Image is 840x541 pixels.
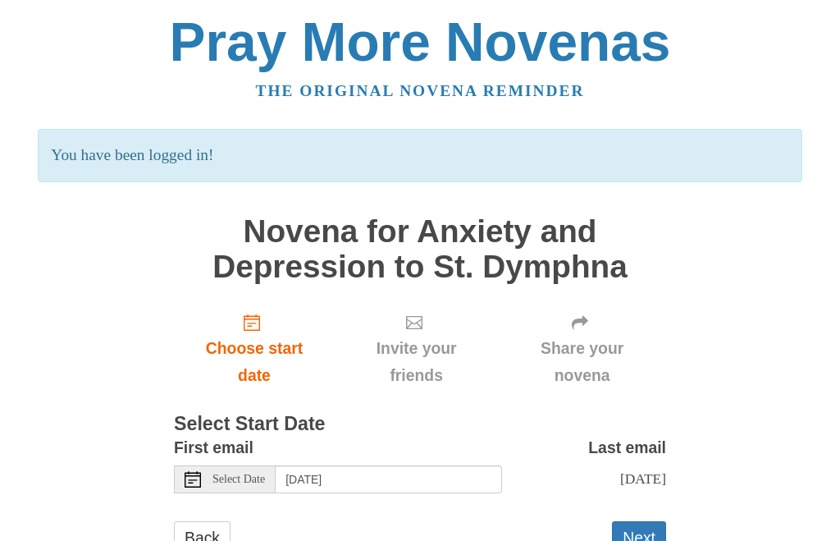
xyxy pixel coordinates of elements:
[174,414,666,435] h3: Select Start Date
[174,300,335,398] a: Choose start date
[335,300,498,398] div: Click "Next" to confirm your start date first.
[170,11,671,72] a: Pray More Novenas
[212,474,265,485] span: Select Date
[256,82,585,99] a: The original novena reminder
[190,335,318,389] span: Choose start date
[620,470,666,487] span: [DATE]
[174,434,253,461] label: First email
[38,129,801,182] p: You have been logged in!
[588,434,666,461] label: Last email
[351,335,482,389] span: Invite your friends
[498,300,666,398] div: Click "Next" to confirm your start date first.
[174,214,666,284] h1: Novena for Anxiety and Depression to St. Dymphna
[514,335,650,389] span: Share your novena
